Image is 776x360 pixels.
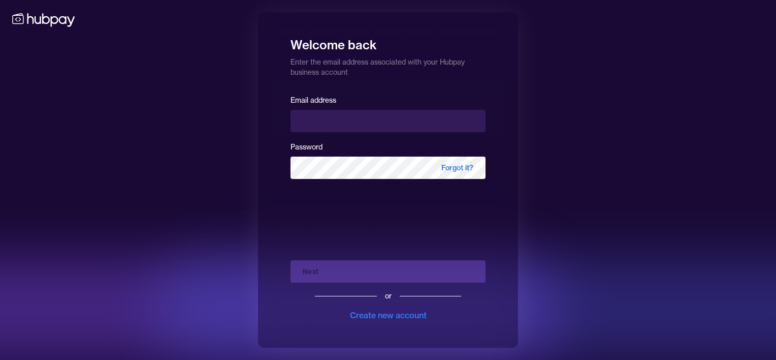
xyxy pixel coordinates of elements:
[429,157,486,179] span: Forgot it?
[290,53,486,77] p: Enter the email address associated with your Hubpay business account
[290,31,486,53] h1: Welcome back
[290,96,336,105] label: Email address
[290,142,322,152] label: Password
[350,309,427,321] div: Create new account
[385,291,392,301] div: or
